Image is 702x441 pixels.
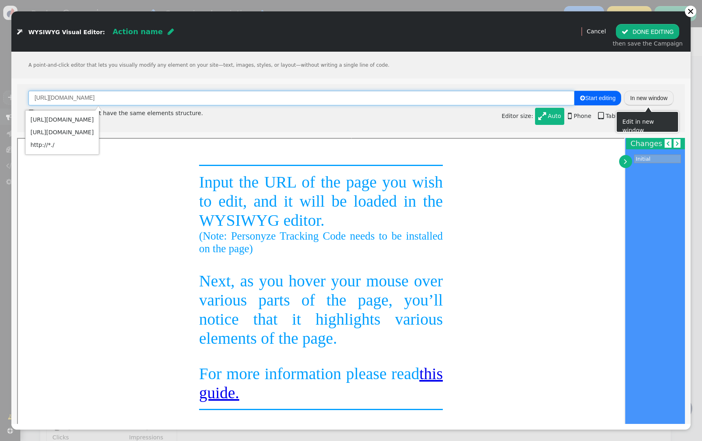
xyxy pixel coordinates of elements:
[665,139,672,148] a: 
[564,108,595,125] a:  Phone
[622,28,628,35] span: 
[574,112,591,120] div: Phone
[616,24,679,39] button: DONE EDITING
[548,112,561,120] div: Auto
[667,140,669,147] span: 
[181,133,425,209] p: Next, as you hover your mouse over various parts of the page, you’ll notice that it highlights va...
[168,28,174,35] span: 
[587,28,606,35] a: Cancel
[28,139,96,151] td: http://*./
[28,126,96,139] td: [URL][DOMAIN_NAME]
[624,91,674,105] button: In new window
[580,95,615,101] span: Start editing
[113,28,162,36] span: Action name
[502,106,674,127] div: Editor size:
[28,114,96,126] td: [URL][DOMAIN_NAME]
[28,110,203,116] label: Work on all pages that have the same elements structure.
[606,112,623,120] div: Tablet
[535,108,565,125] a:  Auto
[181,26,425,271] div: Input the URL of the page you wish to edit, and it will be loaded in the WYSIWYG editor. For more...
[636,156,650,162] nobr: Initial
[676,140,678,147] span: 
[630,139,662,148] span: Changes
[28,29,105,35] span: WYSIWYG Visual Editor:
[28,106,36,120] span: 
[11,52,691,79] div: A point-and-click editor that lets you visually modify any element on your site—text, images, sty...
[28,91,574,105] input: Please, type URL of a page of your site that you want to edit
[538,111,546,120] span: 
[181,91,425,116] div: (Note: Personyze Tracking Code needs to be installed on the page)
[626,108,666,125] a:  Custom
[580,95,585,101] span: 
[568,111,572,120] span: 
[619,155,632,168] a: 
[17,29,22,35] span: 
[674,139,680,148] a: 
[598,111,604,120] span: 
[624,157,627,166] span: 
[574,91,621,105] button: Start editing
[595,108,626,125] a:  Tablet
[622,118,672,126] div: Edit in new window
[613,39,682,48] div: then save the Campaign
